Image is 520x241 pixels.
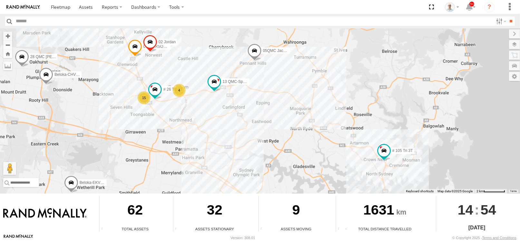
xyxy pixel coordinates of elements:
span: 2 km [477,189,484,193]
div: Version: 308.01 [231,236,255,240]
span: 02 Jordan [159,40,176,44]
div: [DATE] [436,224,518,232]
button: Drag Pegman onto the map to open Street View [3,162,16,175]
div: 4 [173,84,186,97]
div: © Copyright 2025 - [452,236,516,240]
div: Kurt Byers [443,2,461,12]
div: Total number of assets current in transit. [259,227,268,232]
div: Assets Moving [259,226,333,232]
span: 14 [458,196,473,224]
div: Total distance travelled by all assets within specified date range and applied filters [336,227,346,232]
div: Total number of assets current stationary. [173,227,183,232]
i: ? [484,2,495,12]
div: Assets Stationary [173,226,256,232]
label: Map Settings [509,72,520,81]
a: Terms and Conditions [482,236,516,240]
button: Map Scale: 2 km per 63 pixels [475,189,507,194]
div: 15 [138,91,150,104]
button: Zoom out [3,40,12,49]
div: Total Assets [100,226,170,232]
span: Map data ©2025 Google [438,189,473,193]
button: Zoom in [3,32,12,40]
span: 05QMC Jackson [263,48,292,53]
div: 62 [100,196,170,226]
span: 28 QMC [PERSON_NAME] [30,55,78,59]
div: 32 [173,196,256,226]
label: Search Filter Options [494,16,507,26]
div: : [436,196,518,224]
span: 01 [PERSON_NAME] [143,44,180,49]
div: 1631 [336,196,433,226]
button: Zoom Home [3,49,12,58]
a: Terms (opens in new tab) [510,190,517,192]
img: rand-logo.svg [6,5,40,9]
label: Measure [3,61,12,70]
span: 13 QMC-Spare [223,79,249,84]
div: Total Distance Travelled [336,226,433,232]
span: # 105 Tri 3T [392,148,413,153]
button: Keyboard shortcuts [406,189,434,194]
a: Visit our Website [4,235,33,241]
img: Rand McNally [3,208,87,219]
span: # 26 Tip 2T [163,87,183,92]
span: 54 [481,196,496,224]
div: 9 [259,196,333,226]
span: Beloka-CHV61N [54,72,83,77]
div: Total number of Enabled Assets [100,227,109,232]
span: Beloka-EKV93V [80,180,107,185]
